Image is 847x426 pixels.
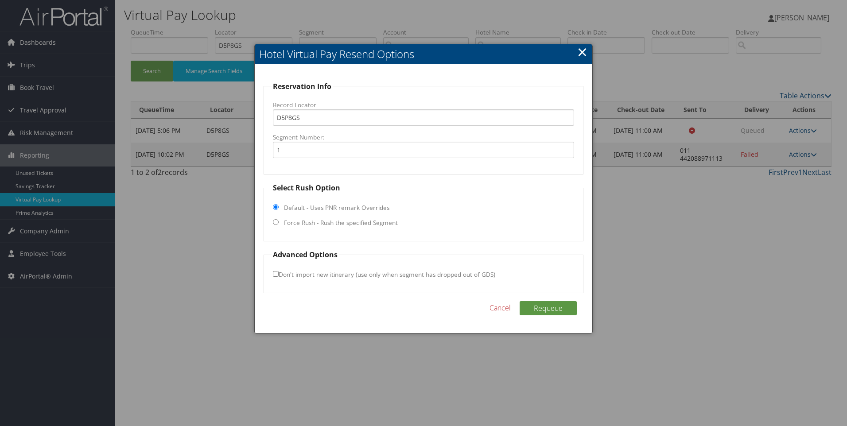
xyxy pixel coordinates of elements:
a: Cancel [490,302,511,313]
legend: Select Rush Option [272,182,342,193]
input: Don't import new itinerary (use only when segment has dropped out of GDS) [273,271,279,277]
label: Force Rush - Rush the specified Segment [284,218,398,227]
a: Close [577,43,587,61]
label: Segment Number: [273,133,575,142]
legend: Advanced Options [272,249,339,260]
legend: Reservation Info [272,81,333,92]
label: Default - Uses PNR remark Overrides [284,203,389,212]
label: Record Locator [273,101,575,109]
h2: Hotel Virtual Pay Resend Options [255,44,593,64]
label: Don't import new itinerary (use only when segment has dropped out of GDS) [273,266,495,283]
button: Requeue [520,301,577,315]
